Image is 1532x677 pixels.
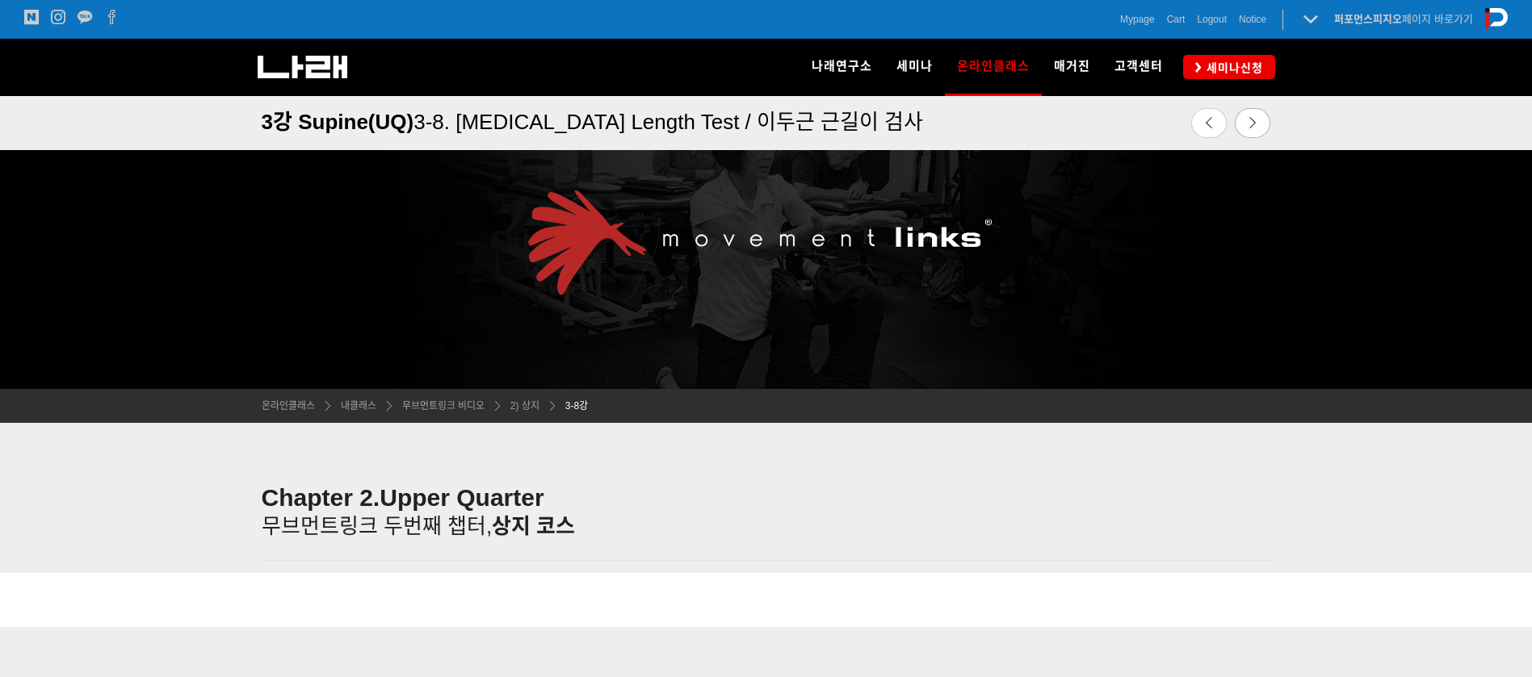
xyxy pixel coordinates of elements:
a: Logout [1197,11,1227,27]
span: 3-8. [MEDICAL_DATA] Length Test / 이두근 근길이 검사 [413,110,923,134]
strong: 상 [492,514,511,538]
span: 무브먼트링크 비디오 [402,400,485,412]
a: 매거진 [1042,39,1102,95]
span: 온라인클래스 [262,400,315,412]
span: 세미나 [896,59,933,73]
a: 세미나 [884,39,945,95]
span: 무브먼트링크 두번째 챕터, [262,514,512,538]
span: 내클래스 [341,400,376,412]
span: 세미나신청 [1202,60,1263,76]
a: Notice [1239,11,1266,27]
a: 세미나신청 [1183,55,1275,78]
a: 고객센터 [1102,39,1175,95]
a: Mypage [1120,11,1155,27]
a: 3강 Supine(UQ)3-8. [MEDICAL_DATA] Length Test / 이두근 근길이 검사 [262,100,1099,143]
span: 나래연구소 [812,59,872,73]
a: 2) 상지 [502,398,539,414]
a: 온라인클래스 [262,398,315,414]
span: 지 코스 [511,514,575,538]
strong: Upper Quarter [380,484,544,511]
a: 온라인클래스 [945,39,1042,95]
span: 고객센터 [1114,59,1163,73]
strong: 퍼포먼스피지오 [1334,13,1402,25]
span: 매거진 [1054,59,1090,73]
a: 무브먼트링크 비디오 [394,398,485,414]
span: 3강 Supine(UQ) [262,110,414,134]
strong: Chapter 2. [262,484,380,511]
span: 온라인클래스 [957,53,1030,79]
span: 2) 상지 [510,400,539,412]
a: 나래연구소 [800,39,884,95]
a: Cart [1167,11,1186,27]
a: 3-8강 [557,398,588,414]
a: 내클래스 [333,398,376,414]
span: 3-8강 [565,400,588,412]
a: 퍼포먼스피지오페이지 바로가기 [1334,13,1473,25]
